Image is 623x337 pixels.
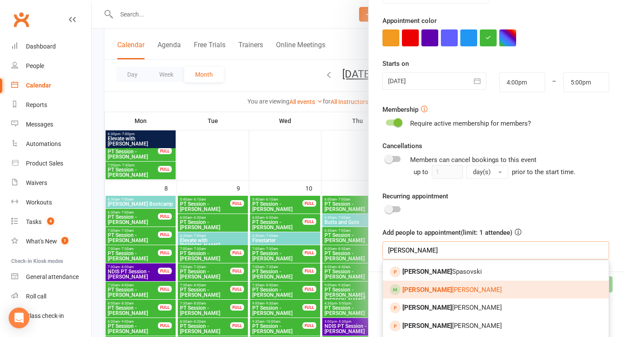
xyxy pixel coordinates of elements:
span: (limit: 1 attendee) [461,229,521,237]
div: Tasks [26,218,42,225]
label: Recurring appointment [382,191,448,201]
strong: [PERSON_NAME] [402,286,452,294]
div: Roll call [26,293,46,300]
span: 4 [47,217,54,225]
a: Automations [11,134,91,154]
div: Waivers [26,179,47,186]
strong: [PERSON_NAME] [402,304,452,311]
div: People [26,62,44,69]
span: [PERSON_NAME] [402,322,502,330]
div: Workouts [26,199,52,206]
a: Reports [11,95,91,115]
label: Cancellations [382,141,422,151]
div: Product Sales [26,160,63,167]
label: Appointment color [382,16,437,26]
a: Roll call [11,287,91,306]
a: Calendar [11,76,91,95]
span: [PERSON_NAME] [402,304,502,311]
label: Membership [382,104,418,115]
a: Clubworx [10,9,32,30]
a: Workouts [11,193,91,212]
span: day(s) [473,168,491,176]
div: Dashboard [26,43,56,50]
div: What's New [26,238,57,245]
strong: [PERSON_NAME] [402,322,452,330]
a: Messages [11,115,91,134]
span: Spasovski [402,268,482,275]
span: [PERSON_NAME] [402,286,502,294]
div: Messages [26,121,53,128]
button: day(s) [466,165,508,179]
input: Search and members and prospects [382,241,609,259]
div: General attendance [26,273,79,280]
div: Open Intercom Messenger [9,308,29,328]
a: What's New1 [11,232,91,251]
a: Waivers [11,173,91,193]
label: Starts on [382,58,409,69]
div: Require active membership for members? [410,118,531,129]
label: Add people to appointment [382,227,521,238]
a: People [11,56,91,76]
strong: [PERSON_NAME] [402,268,452,275]
a: Product Sales [11,154,91,173]
div: Members can cancel bookings to this event [410,155,609,179]
div: Automations [26,140,61,147]
a: Dashboard [11,37,91,56]
div: Calendar [26,82,51,89]
a: General attendance kiosk mode [11,267,91,287]
a: Tasks 4 [11,212,91,232]
div: Class check-in [26,312,64,319]
div: – [545,72,564,92]
div: up to [414,165,508,179]
span: 1 [61,237,68,244]
span: prior to the start time. [512,168,575,176]
a: Class kiosk mode [11,306,91,326]
div: Reports [26,101,47,108]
